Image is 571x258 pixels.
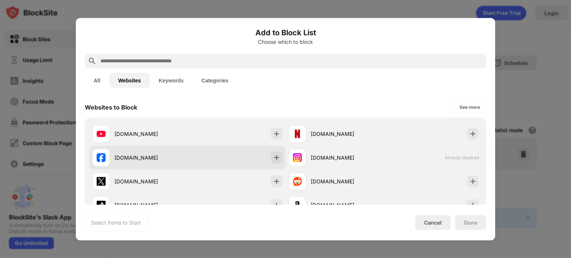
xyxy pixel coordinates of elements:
div: Cancel [424,219,442,226]
h6: Add to Block List [85,27,486,38]
div: Choose which to block [85,39,486,45]
div: [DOMAIN_NAME] [311,177,384,185]
div: [DOMAIN_NAME] [114,154,187,161]
img: favicons [97,153,106,162]
img: favicons [97,129,106,138]
img: favicons [293,200,302,209]
img: favicons [293,129,302,138]
button: Categories [193,73,237,88]
div: Select Items to Start [91,219,141,226]
div: [DOMAIN_NAME] [114,177,187,185]
div: Done [464,219,477,225]
div: [DOMAIN_NAME] [114,130,187,138]
div: [DOMAIN_NAME] [311,201,384,209]
button: All [85,73,109,88]
img: favicons [97,200,106,209]
span: Already blocked [445,155,479,160]
div: [DOMAIN_NAME] [311,154,384,161]
div: [DOMAIN_NAME] [311,130,384,138]
img: search.svg [88,56,97,65]
img: favicons [97,177,106,186]
button: Keywords [150,73,193,88]
div: Websites to Block [85,103,137,111]
button: Websites [109,73,150,88]
img: favicons [293,153,302,162]
div: [DOMAIN_NAME] [114,201,187,209]
div: See more [459,103,480,111]
img: favicons [293,177,302,186]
